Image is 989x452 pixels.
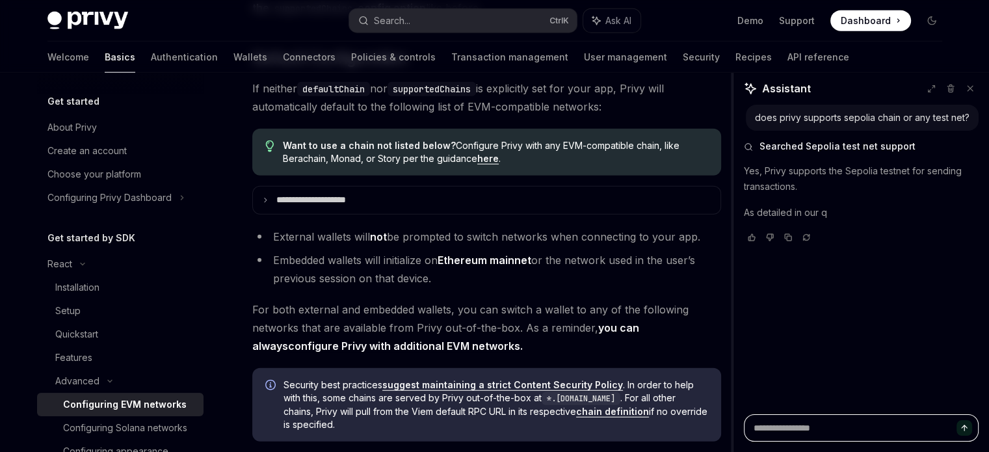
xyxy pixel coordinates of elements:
[744,140,979,153] button: Searched Sepolia test net support
[37,346,204,369] a: Features
[37,116,204,139] a: About Privy
[605,14,631,27] span: Ask AI
[297,82,370,96] code: defaultChain
[63,397,187,412] div: Configuring EVM networks
[47,42,89,73] a: Welcome
[55,280,99,295] div: Installation
[252,79,721,116] span: If neither nor is explicitly set for your app, Privy will automatically default to the following ...
[47,256,72,272] div: React
[542,392,620,405] code: *.[DOMAIN_NAME]
[451,42,568,73] a: Transaction management
[438,254,531,267] strong: Ethereum mainnet
[252,251,721,287] li: Embedded wallets will initialize on or the network used in the user’s previous session on that de...
[755,111,969,124] div: does privy supports sepolia chain or any test net?
[283,140,456,151] strong: Want to use a chain not listed below?
[37,299,204,323] a: Setup
[37,163,204,186] a: Choose your platform
[37,323,204,346] a: Quickstart
[735,42,772,73] a: Recipes
[265,380,278,393] svg: Info
[583,9,640,33] button: Ask AI
[37,276,204,299] a: Installation
[779,14,815,27] a: Support
[47,120,97,135] div: About Privy
[759,140,916,153] span: Searched Sepolia test net support
[252,300,721,355] span: For both external and embedded wallets, you can switch a wallet to any of the following networks ...
[47,94,99,109] h5: Get started
[37,416,204,440] a: Configuring Solana networks
[576,406,649,418] a: chain definition
[47,12,128,30] img: dark logo
[283,42,336,73] a: Connectors
[762,81,811,96] span: Assistant
[956,420,972,436] button: Send message
[284,379,708,431] span: Security best practices . In order to help with this, some chains are served by Privy out-of-the-...
[349,9,577,33] button: Search...CtrlK
[549,16,569,26] span: Ctrl K
[55,373,99,389] div: Advanced
[382,379,623,391] a: suggest maintaining a strict Content Security Policy
[351,42,436,73] a: Policies & controls
[787,42,849,73] a: API reference
[477,153,499,165] a: here
[252,321,639,353] strong: you can always .
[55,326,98,342] div: Quickstart
[47,230,135,246] h5: Get started by SDK
[233,42,267,73] a: Wallets
[47,143,127,159] div: Create an account
[683,42,720,73] a: Security
[252,228,721,246] li: External wallets will be prompted to switch networks when connecting to your app.
[37,139,204,163] a: Create an account
[388,82,476,96] code: supportedChains
[47,190,172,206] div: Configuring Privy Dashboard
[744,205,979,220] p: As detailed in our q
[841,14,891,27] span: Dashboard
[283,139,707,165] span: Configure Privy with any EVM-compatible chain, like Berachain, Monad, or Story per the guidance .
[55,303,81,319] div: Setup
[370,230,387,243] strong: not
[584,42,667,73] a: User management
[744,163,979,194] p: Yes, Privy supports the Sepolia testnet for sending transactions.
[55,350,92,366] div: Features
[288,339,520,353] a: configure Privy with additional EVM networks
[63,420,187,436] div: Configuring Solana networks
[47,166,141,182] div: Choose your platform
[105,42,135,73] a: Basics
[921,10,942,31] button: Toggle dark mode
[830,10,911,31] a: Dashboard
[265,140,274,152] svg: Tip
[737,14,763,27] a: Demo
[151,42,218,73] a: Authentication
[37,393,204,416] a: Configuring EVM networks
[374,13,410,29] div: Search...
